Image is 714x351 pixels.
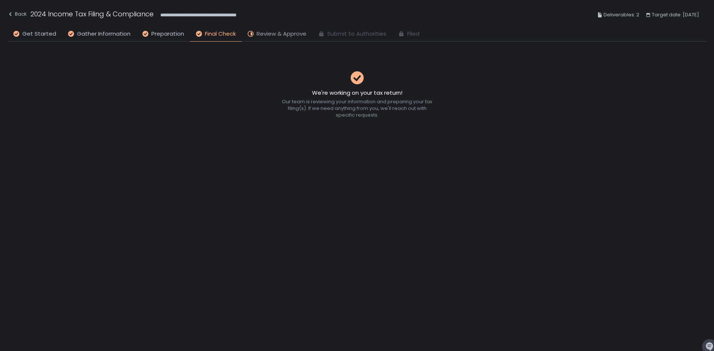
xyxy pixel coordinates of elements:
h2: We're working on your tax return! [312,89,402,97]
button: Back [7,9,27,21]
span: Gather Information [77,30,131,38]
span: Preparation [151,30,184,38]
div: Back [7,10,27,19]
span: Target date: [DATE] [652,10,699,19]
span: Get Started [22,30,56,38]
h1: 2024 Income Tax Filing & Compliance [30,9,154,19]
span: Filed [407,30,419,38]
span: Final Check [205,30,236,38]
span: Deliverables: 2 [604,10,639,19]
span: Review & Approve [257,30,306,38]
span: Submit to Authorities [327,30,386,38]
div: Our team is reviewing your information and preparing your tax filing(s). If we need anything from... [280,98,434,118]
